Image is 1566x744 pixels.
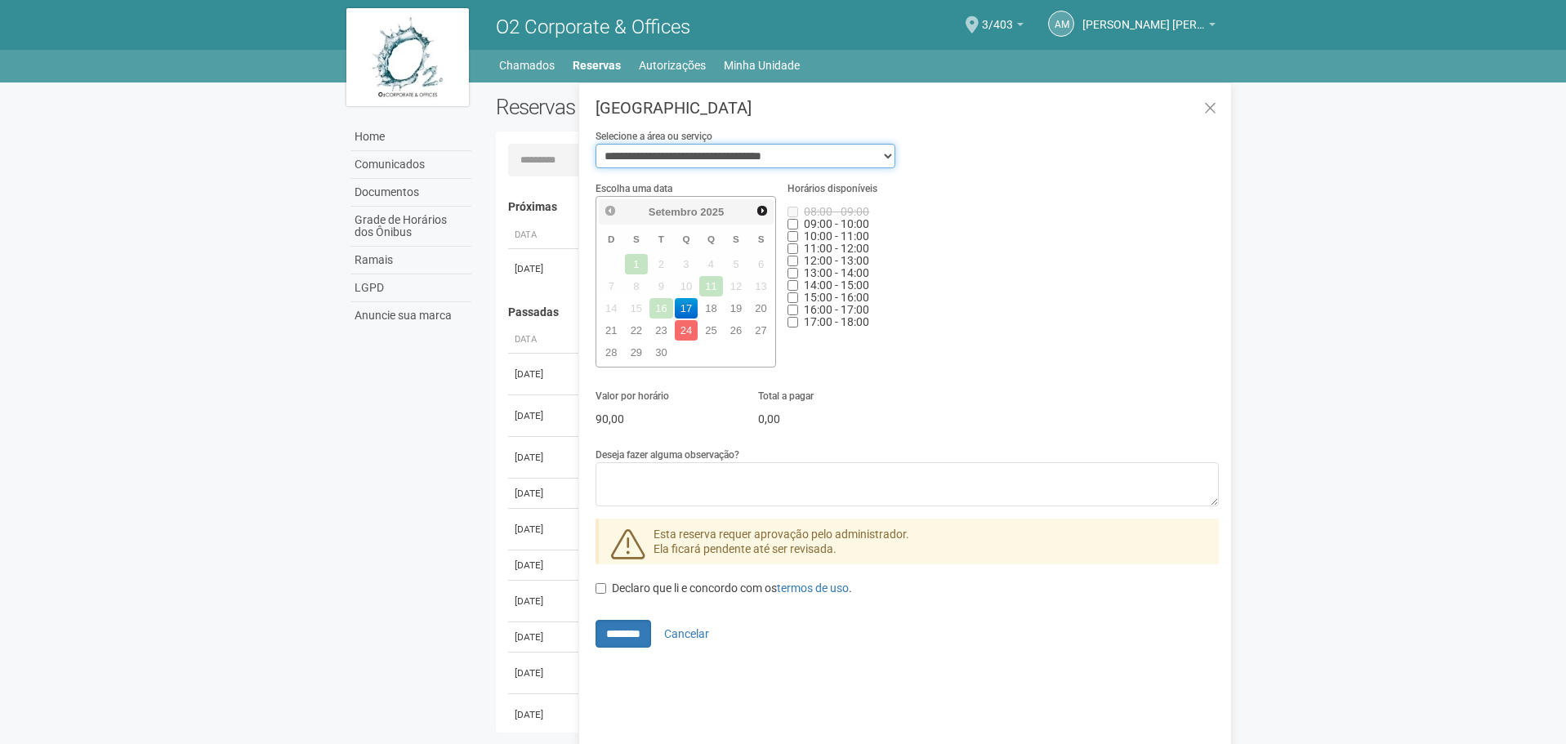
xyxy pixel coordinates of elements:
[649,320,673,341] a: 23
[573,479,1045,509] td: Área Coffee Break (Pré-Função) Bloco 2
[596,129,712,144] label: Selecione a área ou serviço
[749,276,773,296] span: 13
[787,305,798,315] input: 16:00 - 17:00
[682,234,689,244] span: Quarta
[573,509,1045,550] td: Sala de Reunião Interna 1 Bloco 2 (até 30 pessoas)
[508,581,573,622] td: [DATE]
[804,303,869,316] span: Horário indisponível
[654,620,720,648] button: Cancelar
[600,201,619,220] a: Anterior
[508,201,1208,213] h4: Próximas
[725,276,748,296] span: 12
[787,280,798,291] input: 14:00 - 15:00
[787,231,798,242] input: 10:00 - 11:00
[749,320,773,341] a: 27
[596,448,739,462] label: Deseja fazer alguma observação?
[600,342,623,363] a: 28
[573,395,1045,437] td: Sala de Reunião Interna 1 Bloco 2 (até 30 pessoas)
[350,179,471,207] a: Documentos
[804,254,869,267] span: Horário indisponível
[777,581,849,595] a: termos de uso
[350,151,471,179] a: Comunicados
[787,243,798,254] input: 11:00 - 12:00
[596,581,852,597] label: Declaro que li e concordo com os .
[982,2,1013,31] span: 3/403
[496,16,690,38] span: O2 Corporate & Offices
[787,181,877,196] label: Horários disponíveis
[508,354,573,395] td: [DATE]
[649,276,673,296] span: 9
[608,234,614,244] span: Domingo
[725,320,748,341] a: 26
[725,254,748,274] span: 5
[600,276,623,296] span: 7
[596,181,672,196] label: Escolha uma data
[700,206,724,218] span: 2025
[573,622,1045,653] td: Sala de Reunião Interna 1 Bloco 2 (até 30 pessoas)
[350,302,471,329] a: Anuncie sua marca
[600,320,623,341] a: 21
[573,581,1045,622] td: Sala de Reunião Interna 1 Bloco 2 (até 30 pessoas)
[649,206,698,218] span: Setembro
[625,254,649,274] span: 1
[675,254,698,274] span: 3
[756,204,769,217] span: Próximo
[804,217,869,230] span: Horário indisponível
[508,222,573,249] th: Data
[573,550,1045,581] td: Sala de Reunião Interna 1 Bloco 4 (até 30 pessoas)
[573,54,621,77] a: Reservas
[633,234,640,244] span: Segunda
[496,95,845,119] h2: Reservas
[749,298,773,319] a: 20
[508,622,573,653] td: [DATE]
[596,389,669,403] label: Valor por horário
[1082,20,1216,33] a: [PERSON_NAME] [PERSON_NAME]
[508,694,573,736] td: [DATE]
[804,242,869,255] span: Horário indisponível
[508,395,573,437] td: [DATE]
[508,437,573,479] td: [DATE]
[699,320,723,341] a: 25
[707,234,715,244] span: Quinta
[639,54,706,77] a: Autorizações
[350,123,471,151] a: Home
[573,327,1045,354] th: Área ou Serviço
[804,229,869,243] span: Horário indisponível
[982,20,1024,33] a: 3/403
[675,276,698,296] span: 10
[573,248,1045,290] td: Sala de Reunião Interna 2 Bloco 2 (até 30 pessoas)
[573,653,1045,694] td: Área Coffee Break (Pré-Função) Bloco 2
[725,298,748,319] a: 19
[758,412,895,426] p: 0,00
[625,320,649,341] a: 22
[508,479,573,509] td: [DATE]
[649,342,673,363] a: 30
[625,276,649,296] span: 8
[625,342,649,363] a: 29
[508,306,1208,319] h4: Passadas
[699,254,723,274] span: 4
[508,509,573,550] td: [DATE]
[804,315,869,328] span: Horário indisponível
[604,204,617,217] span: Anterior
[787,317,798,327] input: 17:00 - 18:00
[787,268,798,278] input: 13:00 - 14:00
[573,222,1045,249] th: Área ou Serviço
[350,207,471,247] a: Grade de Horários dos Ônibus
[596,412,733,426] p: 90,00
[508,550,573,581] td: [DATE]
[600,298,623,319] span: 14
[508,248,573,290] td: [DATE]
[787,292,798,303] input: 15:00 - 16:00
[499,54,555,77] a: Chamados
[596,519,1219,564] div: Esta reserva requer aprovação pelo administrador. Ela ficará pendente até ser revisada.
[749,254,773,274] span: 6
[625,298,649,319] span: 15
[804,278,869,292] span: Horário indisponível
[596,583,606,594] input: Declaro que li e concordo com ostermos de uso.
[1048,11,1074,37] a: AM
[350,247,471,274] a: Ramais
[758,389,814,403] label: Total a pagar
[658,234,664,244] span: Terça
[787,207,798,217] input: 08:00 - 09:00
